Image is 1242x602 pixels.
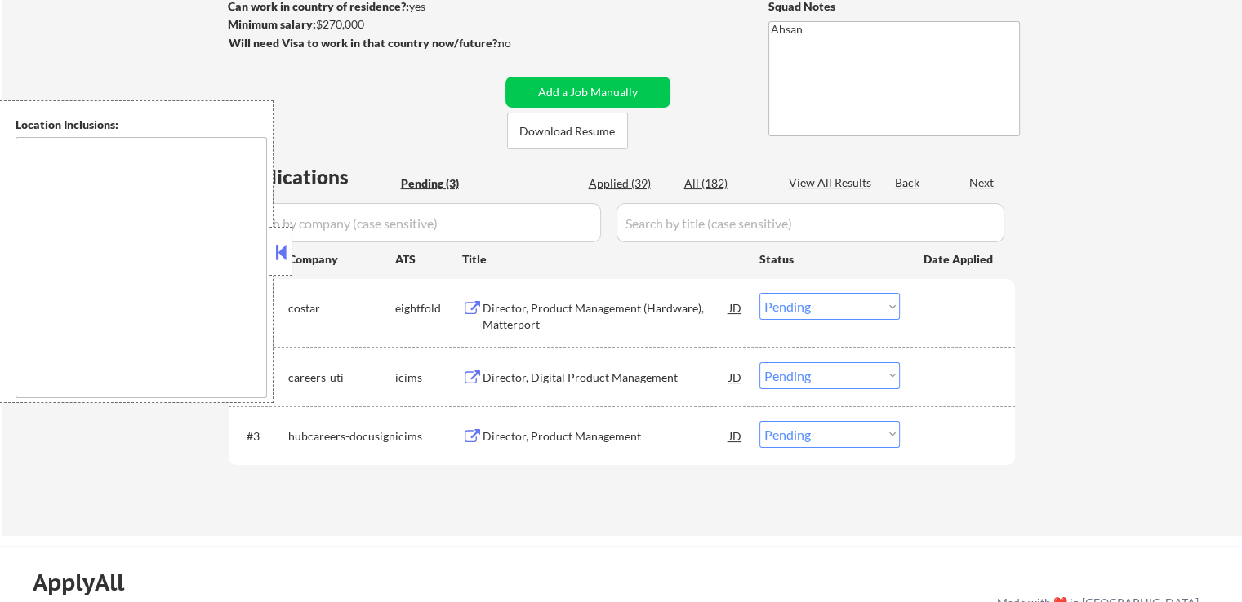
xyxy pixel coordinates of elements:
[507,113,628,149] button: Download Resume
[395,428,462,445] div: icims
[924,251,995,268] div: Date Applied
[728,421,744,450] div: JD
[969,175,995,191] div: Next
[247,428,275,445] div: #3
[288,370,395,386] div: careers-uti
[228,17,316,31] strong: Minimum salary:
[483,428,729,445] div: Director, Product Management
[401,175,483,192] div: Pending (3)
[395,370,462,386] div: icims
[498,35,545,51] div: no
[589,175,670,192] div: Applied (39)
[228,16,500,33] div: $270,000
[234,203,601,242] input: Search by company (case sensitive)
[483,370,729,386] div: Director, Digital Product Management
[728,293,744,322] div: JD
[759,244,900,273] div: Status
[229,36,501,50] strong: Will need Visa to work in that country now/future?:
[483,300,729,332] div: Director, Product Management (Hardware), Matterport
[505,77,670,108] button: Add a Job Manually
[895,175,921,191] div: Back
[16,117,267,133] div: Location Inclusions:
[684,175,766,192] div: All (182)
[789,175,876,191] div: View All Results
[462,251,744,268] div: Title
[617,203,1004,242] input: Search by title (case sensitive)
[728,362,744,392] div: JD
[395,300,462,316] div: eightfold
[234,167,395,187] div: Applications
[288,428,395,445] div: hubcareers-docusign
[33,569,143,596] div: ApplyAll
[288,300,395,316] div: costar
[395,251,462,268] div: ATS
[288,251,395,268] div: Company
